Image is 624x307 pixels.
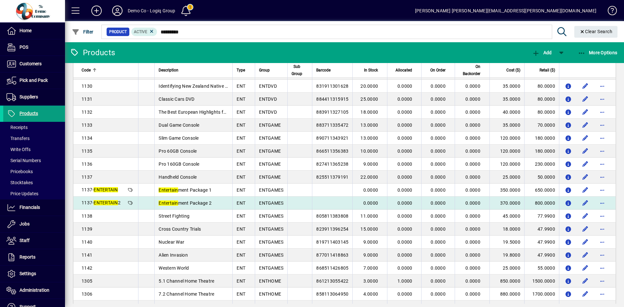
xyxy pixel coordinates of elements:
button: More options [597,172,607,182]
button: Clear [574,26,618,38]
div: Type [237,67,251,74]
span: 0.0000 [397,135,412,141]
span: 858113064950 [316,291,348,297]
span: 1306 [82,291,92,297]
button: Edit [580,146,591,156]
a: Reports [3,249,65,265]
span: Alien Invasion [159,252,188,258]
span: 883911327105 [316,109,348,115]
span: 0.0000 [465,226,480,232]
span: Handheld Console [159,174,197,180]
span: Serial Numbers [6,158,41,163]
span: 1141 [82,252,92,258]
span: 0.0000 [397,161,412,167]
td: 650.0000 [524,184,559,197]
span: 0.0000 [397,200,412,206]
span: Home [19,28,32,33]
span: 15.0000 [360,226,378,232]
td: 25.0000 [489,262,524,275]
span: ENTDVD [259,96,277,102]
span: ENTGAMES [259,187,283,193]
span: Classic Cars DVD [159,96,194,102]
span: Products [19,111,38,116]
button: Edit [580,133,591,143]
span: 0.0000 [431,265,446,271]
button: Add [530,47,553,58]
span: 861213055422 [316,278,348,284]
span: ENT [237,278,245,284]
span: 805811383808 [316,213,348,219]
em: Entertain [159,187,178,193]
span: 25.0000 [360,96,378,102]
span: ENT [237,122,245,128]
span: 0.0000 [465,161,480,167]
span: ENTGAMES [259,213,283,219]
td: 1700.0000 [524,288,559,301]
button: More options [597,198,607,208]
span: More Options [578,50,617,55]
td: 45.0000 [489,210,524,223]
span: 868511426805 [316,265,348,271]
a: Price Updates [3,188,65,199]
em: ENTERTAIN [94,200,118,205]
span: 883711335472 [316,122,348,128]
a: Home [3,23,65,39]
span: Cross Country Trials [159,226,201,232]
button: More options [597,120,607,130]
span: 9.0000 [363,161,378,167]
span: 13.0000 [360,122,378,128]
a: Customers [3,56,65,72]
span: ENTGAME [259,161,281,167]
span: Description [159,67,178,74]
span: Customers [19,61,42,66]
span: 890711343921 [316,135,348,141]
span: 0.0000 [431,252,446,258]
span: 866511356383 [316,148,348,154]
span: Pro 60GB Console [159,148,197,154]
span: 0.0000 [431,83,446,89]
span: Slim Game Console [159,135,199,141]
span: Sub Group [292,63,302,77]
span: Pick and Pack [19,78,48,83]
span: 0.0000 [465,148,480,154]
span: 0.0000 [431,161,446,167]
span: 1135 [82,148,92,154]
span: 825511379191 [316,174,348,180]
td: 35.0000 [489,93,524,106]
span: ENT [237,135,245,141]
td: 350.0000 [489,184,524,197]
td: 120.0000 [489,145,524,158]
button: More options [597,250,607,260]
span: Financials [19,205,40,210]
span: Western World [159,265,189,271]
span: ment Package 2 [159,200,212,206]
span: ENT [237,96,245,102]
button: More options [597,81,607,91]
span: On Backorder [459,63,480,77]
button: Edit [580,120,591,130]
em: ENTERTAIN [94,187,118,192]
span: 0.0000 [465,278,480,284]
button: Edit [580,159,591,169]
button: Add [86,5,107,17]
div: In Stock [357,67,384,74]
td: 19.8000 [489,249,524,262]
td: 55.0000 [524,262,559,275]
a: Transfers [3,133,65,144]
div: Demo Co - Logiq Group [128,6,175,16]
span: Administration [19,288,49,293]
mat-chip: Activation Status: Active [131,28,157,36]
span: 0.0000 [465,174,480,180]
span: Street Fighting [159,213,189,219]
span: Filter [72,29,94,34]
span: In Stock [364,67,378,74]
button: More options [597,237,607,247]
span: ENTDVD [259,83,277,89]
td: 19.5000 [489,236,524,249]
td: 880.0000 [489,288,524,301]
span: ENT [237,265,245,271]
span: 0.0000 [431,122,446,128]
span: 1137 [82,174,92,180]
a: POS [3,39,65,56]
div: Description [159,67,228,74]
